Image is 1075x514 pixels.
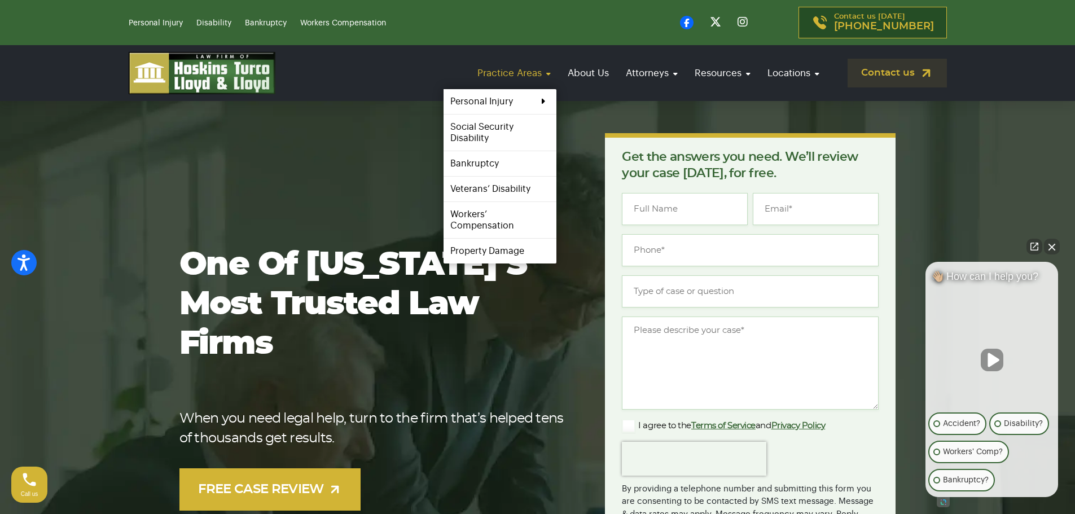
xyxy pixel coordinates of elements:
[771,421,826,430] a: Privacy Policy
[444,202,556,238] a: Workers’ Compensation
[444,177,556,201] a: Veterans’ Disability
[622,193,748,225] input: Full Name
[1044,239,1060,254] button: Close Intaker Chat Widget
[620,57,683,89] a: Attorneys
[834,21,934,32] span: [PHONE_NUMBER]
[444,89,556,114] a: Personal Injury
[798,7,947,38] a: Contact us [DATE][PHONE_NUMBER]
[622,442,766,476] iframe: reCAPTCHA
[444,239,556,263] a: Property Damage
[300,19,386,27] a: Workers Compensation
[848,59,947,87] a: Contact us
[129,52,275,94] img: logo
[622,419,825,433] label: I agree to the and
[562,57,615,89] a: About Us
[622,149,879,182] p: Get the answers you need. We’ll review your case [DATE], for free.
[981,349,1003,371] button: Unmute video
[753,193,879,225] input: Email*
[328,482,342,497] img: arrow-up-right-light.svg
[179,409,569,449] p: When you need legal help, turn to the firm that’s helped tens of thousands get results.
[444,115,556,151] a: Social Security Disability
[834,13,934,32] p: Contact us [DATE]
[1026,239,1042,254] a: Open direct chat
[937,497,950,507] a: Open intaker chat
[472,57,556,89] a: Practice Areas
[179,468,361,511] a: FREE CASE REVIEW
[129,19,183,27] a: Personal Injury
[689,57,756,89] a: Resources
[245,19,287,27] a: Bankruptcy
[622,275,879,307] input: Type of case or question
[943,417,980,430] p: Accident?
[943,445,1003,459] p: Workers' Comp?
[622,234,879,266] input: Phone*
[196,19,231,27] a: Disability
[1004,417,1043,430] p: Disability?
[943,473,989,487] p: Bankruptcy?
[762,57,825,89] a: Locations
[179,245,569,364] h1: One of [US_STATE]’s most trusted law firms
[691,421,756,430] a: Terms of Service
[21,491,38,497] span: Call us
[925,270,1058,288] div: 👋🏼 How can I help you?
[444,151,556,176] a: Bankruptcy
